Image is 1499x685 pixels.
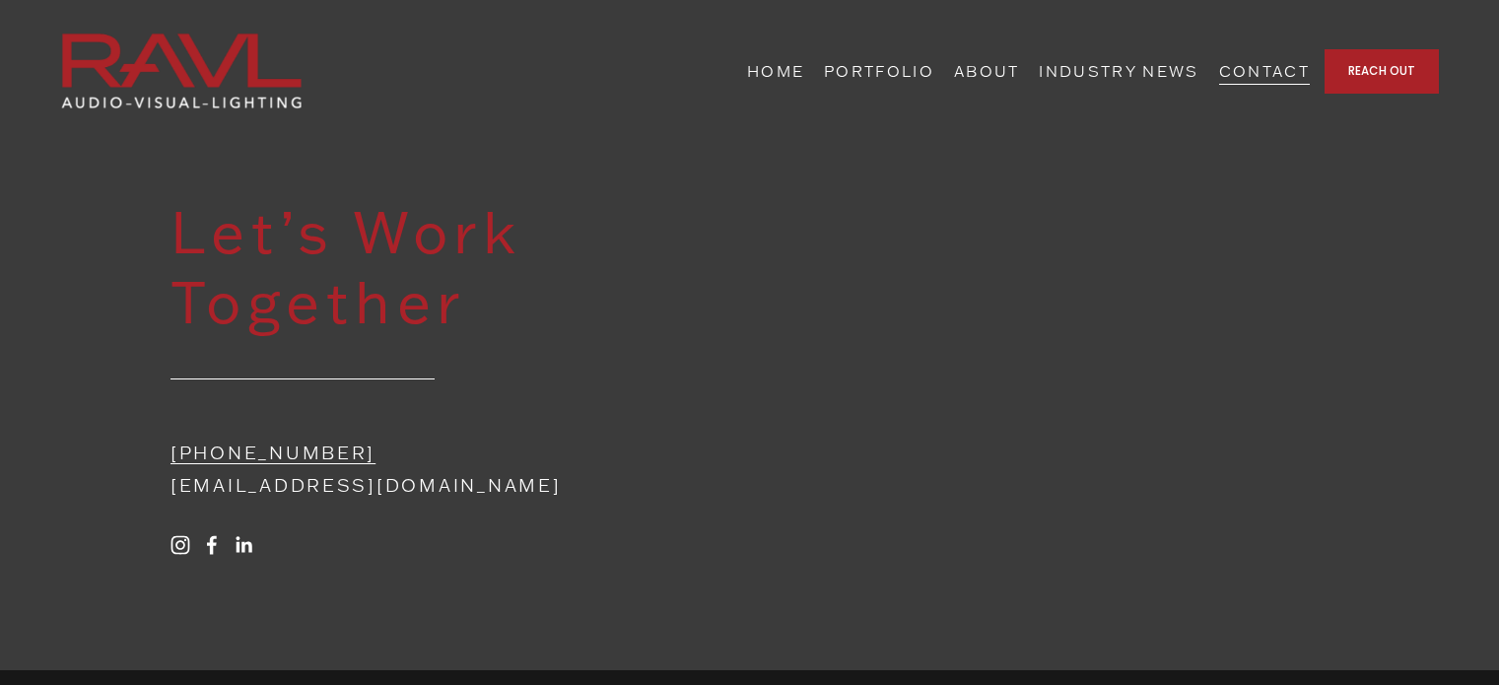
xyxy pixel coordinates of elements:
a: Facebook [202,535,222,555]
a: LinkedIn [234,535,253,555]
a: [PHONE_NUMBER] [170,441,375,464]
span: Let’s Work Together [170,194,539,337]
a: PORTFOLIO [824,56,934,87]
a: REACH OUT [1325,49,1439,94]
a: Instagram [170,535,190,555]
p: [EMAIL_ADDRESS][DOMAIN_NAME] [170,437,634,502]
a: ABOUT [954,56,1020,87]
a: CONTACT [1219,56,1310,87]
a: INDUSTRY NEWS [1039,56,1198,87]
a: HOME [747,56,804,87]
img: RAVL | Sound, Video, Lighting &amp; IT Services for Events, Los Angeles [60,33,303,109]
